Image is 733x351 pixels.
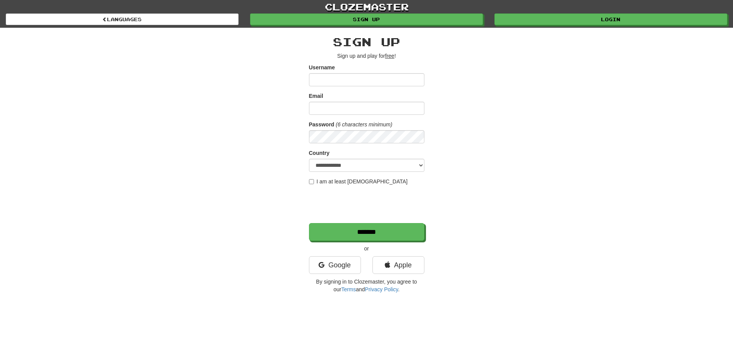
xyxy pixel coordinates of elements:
[250,13,483,25] a: Sign up
[372,256,424,274] a: Apple
[494,13,727,25] a: Login
[309,121,334,128] label: Password
[365,286,398,292] a: Privacy Policy
[309,52,424,60] p: Sign up and play for !
[341,286,356,292] a: Terms
[309,149,330,157] label: Country
[309,245,424,252] p: or
[309,189,426,219] iframe: reCAPTCHA
[309,278,424,293] p: By signing in to Clozemaster, you agree to our and .
[385,53,394,59] u: free
[309,35,424,48] h2: Sign up
[309,92,323,100] label: Email
[309,179,314,184] input: I am at least [DEMOGRAPHIC_DATA]
[336,121,392,128] em: (6 characters minimum)
[309,64,335,71] label: Username
[6,13,239,25] a: Languages
[309,178,408,185] label: I am at least [DEMOGRAPHIC_DATA]
[309,256,361,274] a: Google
